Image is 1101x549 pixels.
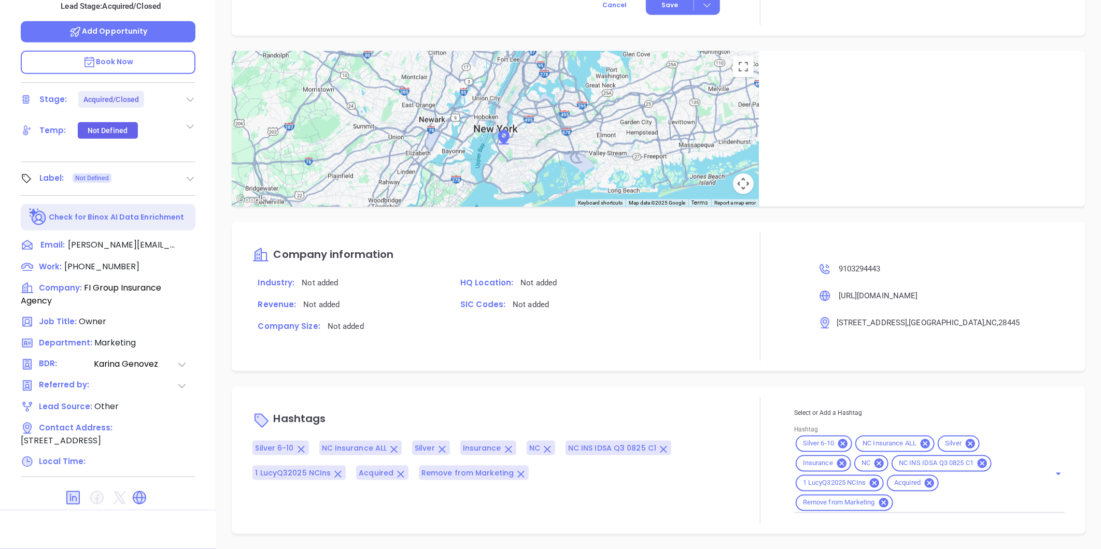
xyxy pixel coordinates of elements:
span: Local Time: [39,456,86,467]
div: Label: [39,170,64,186]
span: NC INS IDSA Q3 0825 C1 [893,459,980,468]
span: , NC [984,318,997,327]
span: Karina Genovez [94,358,177,371]
span: Email: [40,239,65,252]
span: Owner [79,315,106,327]
span: Other [94,400,119,412]
span: NC [529,443,540,454]
span: BDR: [39,358,93,371]
button: Open [1051,467,1066,481]
span: Silver 6-10 [255,443,293,454]
button: Clear [1048,472,1052,476]
span: Contact Address: [39,422,112,433]
span: Revenue: [258,299,296,310]
span: Company Size: [258,321,320,331]
div: Insurance [796,455,851,472]
span: , 28445 [997,318,1020,327]
div: 1 LucyQ32025 NCIns [796,475,884,492]
span: Insurance [463,443,501,454]
button: Map camera controls [733,174,754,194]
div: NC Insurance ALL [855,436,935,452]
span: Not added [328,322,364,331]
span: [PERSON_NAME][EMAIL_ADDRESS][DOMAIN_NAME] [68,239,177,251]
a: Report a map error [714,200,756,206]
span: SIC Codes: [460,299,505,310]
span: Department: [39,337,92,348]
div: Acquired/Closed [83,91,139,108]
span: Not added [520,278,557,287]
span: Not added [513,300,549,309]
span: [STREET_ADDRESS] [837,318,908,327]
span: Add Opportunity [69,26,148,36]
span: NC Insurance ALL [856,440,923,449]
span: NC INS IDSA Q3 0825 C1 [568,443,656,454]
span: Silver 6-10 [797,440,840,449]
span: Marketing [94,337,136,349]
span: 1 LucyQ32025 NCIns [797,479,872,488]
span: Work: [39,261,62,272]
p: Check for Binox AI Data Enrichment [49,212,184,223]
span: Lead Source: [39,401,92,412]
span: Company: [39,282,82,293]
span: Company information [273,247,393,262]
span: Not added [302,278,338,287]
span: 9103294443 [839,264,881,273]
img: Ai-Enrich-DaqCidB-.svg [29,208,47,226]
button: Keyboard shortcuts [578,199,623,207]
span: Hashtags [273,412,326,426]
span: Remove from Marketing [421,468,514,479]
span: Book Now [83,56,134,67]
span: NC Insurance ALL [322,443,387,454]
span: [URL][DOMAIN_NAME] [839,291,918,300]
div: Silver [938,436,980,452]
span: HQ Location: [460,277,513,288]
span: Remove from Marketing [797,499,881,508]
a: Terms (opens in new tab) [691,199,708,207]
img: Google [234,193,269,207]
div: Temp: [39,123,66,138]
span: Cancel [602,1,627,9]
span: Industry: [258,277,294,288]
span: Job Title: [39,316,77,327]
div: Acquired [887,475,939,492]
span: Acquired [888,479,927,488]
button: Toggle fullscreen view [733,56,754,77]
a: Company information [252,249,393,261]
span: Silver [415,443,435,454]
p: Select or Add a Hashtag [794,408,1065,419]
span: NC [855,459,877,468]
div: Stage: [39,92,67,107]
div: Remove from Marketing [796,495,893,511]
label: Hashtag [794,427,818,433]
span: Insurance [797,459,839,468]
span: Save [661,1,678,10]
div: NC [854,455,888,472]
span: Not Defined [75,172,109,184]
span: , [GEOGRAPHIC_DATA] [907,318,984,327]
span: Referred by: [39,379,93,392]
span: FI Group Insurance Agency [21,282,161,307]
span: Map data ©2025 Google [629,200,685,206]
span: 1 LucyQ32025 NCIns [255,468,331,479]
span: Silver [939,440,968,449]
span: [STREET_ADDRESS] [21,435,101,446]
span: Not added [303,300,340,309]
div: Silver 6-10 [796,436,852,452]
a: Open this area in Google Maps (opens a new window) [234,193,269,207]
div: NC INS IDSA Q3 0825 C1 [892,455,992,472]
div: Not Defined [88,122,128,139]
span: Acquired [359,468,393,479]
span: [PHONE_NUMBER] [64,261,139,272]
